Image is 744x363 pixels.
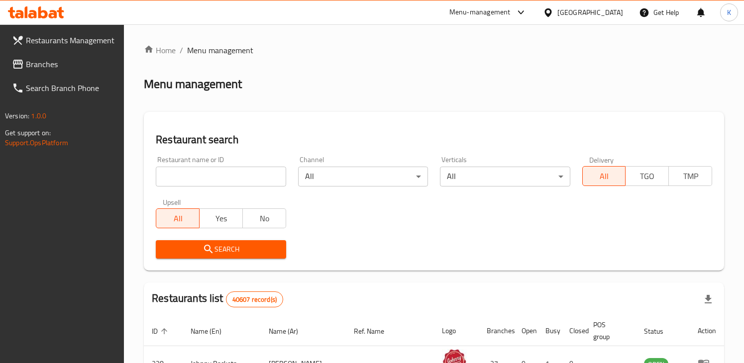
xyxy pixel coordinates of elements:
[156,132,712,147] h2: Restaurant search
[163,198,181,205] label: Upsell
[269,325,311,337] span: Name (Ar)
[26,58,116,70] span: Branches
[593,319,624,343] span: POS group
[673,169,708,183] span: TMP
[226,295,283,304] span: 40607 record(s)
[434,316,479,346] th: Logo
[298,167,428,186] div: All
[160,211,196,226] span: All
[449,6,511,18] div: Menu-management
[727,7,731,18] span: K
[5,126,51,139] span: Get support on:
[625,166,669,186] button: TGO
[156,208,200,228] button: All
[5,136,68,149] a: Support.OpsPlatform
[156,167,286,186] input: Search for restaurant name or ID..
[26,34,116,46] span: Restaurants Management
[354,325,397,337] span: Ref. Name
[152,291,283,307] h2: Restaurants list
[180,44,183,56] li: /
[204,211,239,226] span: Yes
[164,243,278,256] span: Search
[668,166,712,186] button: TMP
[644,325,676,337] span: Status
[144,76,242,92] h2: Menu management
[144,44,176,56] a: Home
[247,211,282,226] span: No
[4,28,124,52] a: Restaurants Management
[561,316,585,346] th: Closed
[4,52,124,76] a: Branches
[587,169,622,183] span: All
[144,44,724,56] nav: breadcrumb
[187,44,253,56] span: Menu management
[5,109,29,122] span: Version:
[537,316,561,346] th: Busy
[589,156,614,163] label: Delivery
[514,316,537,346] th: Open
[31,109,46,122] span: 1.0.0
[630,169,665,183] span: TGO
[4,76,124,100] a: Search Branch Phone
[199,208,243,228] button: Yes
[226,291,283,307] div: Total records count
[156,240,286,259] button: Search
[479,316,514,346] th: Branches
[690,316,724,346] th: Action
[696,287,720,311] div: Export file
[191,325,234,337] span: Name (En)
[152,325,171,337] span: ID
[582,166,626,186] button: All
[557,7,623,18] div: [GEOGRAPHIC_DATA]
[440,167,570,186] div: All
[242,208,286,228] button: No
[26,82,116,94] span: Search Branch Phone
